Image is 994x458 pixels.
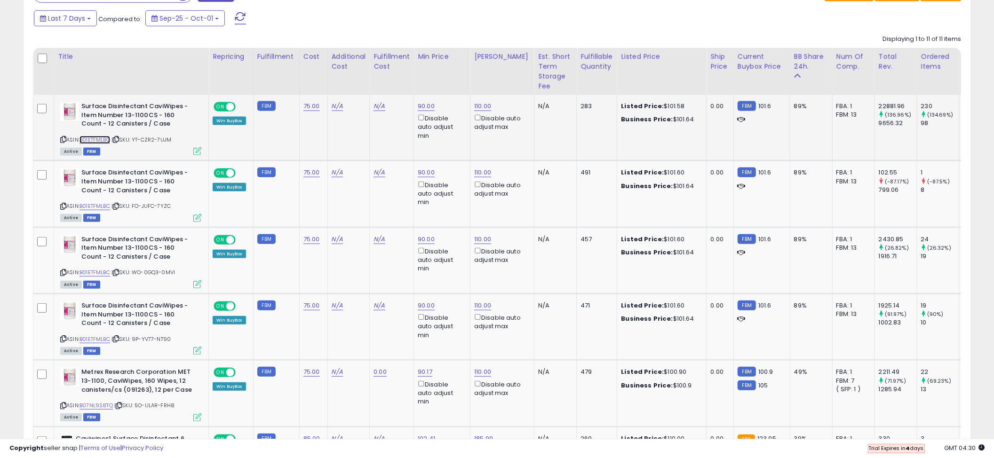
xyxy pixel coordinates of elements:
div: Disable auto adjust min [418,379,463,406]
div: 0.00 [710,301,726,310]
small: FBM [738,380,756,390]
small: (91.97%) [885,310,907,318]
span: | SKU: WO-0GQ3-0MVI [111,268,175,276]
div: $100.90 [621,368,699,376]
img: 416TjfRCSlL._SL40_.jpg [60,168,79,187]
div: FBM: 13 [836,244,867,252]
span: ON [215,302,226,310]
a: N/A [332,301,343,310]
div: FBA: 1 [836,235,867,244]
b: Business Price: [621,115,673,124]
a: N/A [374,168,385,177]
a: 90.00 [418,168,435,177]
span: OFF [234,169,249,177]
div: 1285.94 [879,385,917,394]
div: 102.55 [879,168,917,177]
small: (71.97%) [885,377,906,385]
b: 4 [906,444,910,452]
a: N/A [374,301,385,310]
img: 416TjfRCSlL._SL40_.jpg [60,235,79,254]
div: Fulfillable Quantity [580,52,613,71]
span: | SKU: YT-CZR2-7UJM [111,136,171,143]
div: 1916.71 [879,252,917,261]
a: B07NL9S8TQ [80,402,113,410]
div: FBM: 13 [836,310,867,318]
small: FBM [738,300,756,310]
div: 2211.49 [879,368,917,376]
div: [PERSON_NAME] [474,52,530,62]
a: 110.00 [474,301,491,310]
div: $101.64 [621,315,699,323]
span: All listings currently available for purchase on Amazon [60,347,82,355]
span: ON [215,103,226,111]
div: 230 [921,102,959,111]
span: OFF [234,236,249,244]
div: Win BuyBox [213,117,246,125]
div: 283 [580,102,610,111]
strong: Copyright [9,443,44,452]
b: Business Price: [621,381,673,390]
div: 1925.14 [879,301,917,310]
span: Trial Expires in days [869,444,924,452]
b: Listed Price: [621,168,664,177]
div: 491 [580,168,610,177]
small: (136.96%) [885,111,911,118]
div: ASIN: [60,235,201,287]
small: FBM [257,367,276,377]
div: 89% [794,168,825,177]
a: Privacy Policy [122,443,163,452]
span: Last 7 Days [48,14,85,23]
span: FBM [83,413,100,421]
div: Fulfillment [257,52,295,62]
div: Ship Price [710,52,729,71]
img: 416TjfRCSlL._SL40_.jpg [60,368,79,387]
span: OFF [234,302,249,310]
div: 457 [580,235,610,244]
div: 479 [580,368,610,376]
span: OFF [234,369,249,377]
div: Title [58,52,205,62]
small: FBM [738,167,756,177]
div: 1 [921,168,959,177]
span: Sep-25 - Oct-01 [159,14,213,23]
div: Disable auto adjust max [474,246,527,264]
div: 22881.96 [879,102,917,111]
a: 75.00 [303,367,320,377]
a: 110.00 [474,102,491,111]
a: B01ETFMLBC [80,202,110,210]
span: All listings currently available for purchase on Amazon [60,413,82,421]
span: All listings currently available for purchase on Amazon [60,214,82,222]
div: ( SFP: 1 ) [836,385,867,394]
div: 1002.83 [879,318,917,327]
div: seller snap | | [9,444,163,453]
div: 24 [921,235,959,244]
b: Surface Disinfectant CaviWipes - Item Number 13-1100CS - 160 Count - 12 Canisters / Case [81,235,196,264]
a: 90.00 [418,102,435,111]
small: FBM [738,367,756,377]
div: 0.00 [710,235,726,244]
div: 10 [921,318,959,327]
div: Repricing [213,52,249,62]
a: 110.00 [474,367,491,377]
div: Disable auto adjust min [418,312,463,340]
b: Business Price: [621,248,673,257]
div: 89% [794,102,825,111]
div: $101.64 [621,248,699,257]
div: ASIN: [60,301,201,354]
span: FBM [83,347,100,355]
div: $101.64 [621,182,699,190]
span: | SKU: 9P-YV77-NT90 [111,335,171,343]
span: OFF [234,103,249,111]
div: 0.00 [710,368,726,376]
b: Listed Price: [621,367,664,376]
b: Surface Disinfectant CaviWipes - Item Number 13-1100CS - 160 Count - 12 Canisters / Case [81,301,196,330]
div: 8 [921,186,959,194]
small: FBM [257,167,276,177]
span: FBM [83,214,100,222]
span: | SKU: 5O-ULAR-FRH8 [114,402,175,409]
div: ASIN: [60,102,201,154]
b: Listed Price: [621,102,664,111]
div: FBA: 1 [836,168,867,177]
div: 49% [794,368,825,376]
a: 75.00 [303,235,320,244]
